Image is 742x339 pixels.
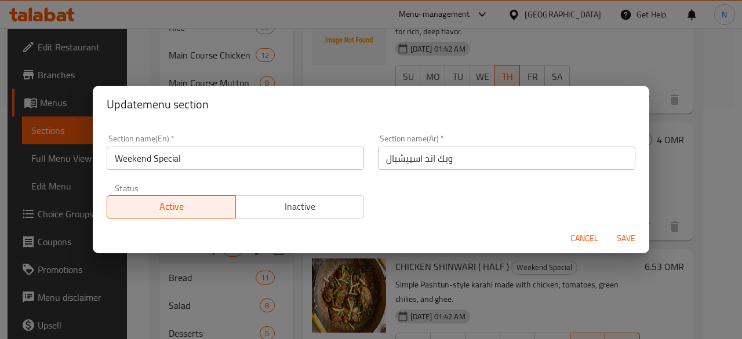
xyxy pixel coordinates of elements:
[112,198,231,215] span: Active
[612,231,640,246] span: Save
[107,95,635,114] h2: Update menu section
[241,198,360,215] span: Inactive
[107,195,236,218] button: Active
[570,231,598,246] span: Cancel
[566,228,603,249] button: Cancel
[107,147,364,170] input: Please enter section name(en)
[378,147,635,170] input: Please enter section name(ar)
[608,228,645,249] button: Save
[235,195,365,218] button: Inactive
